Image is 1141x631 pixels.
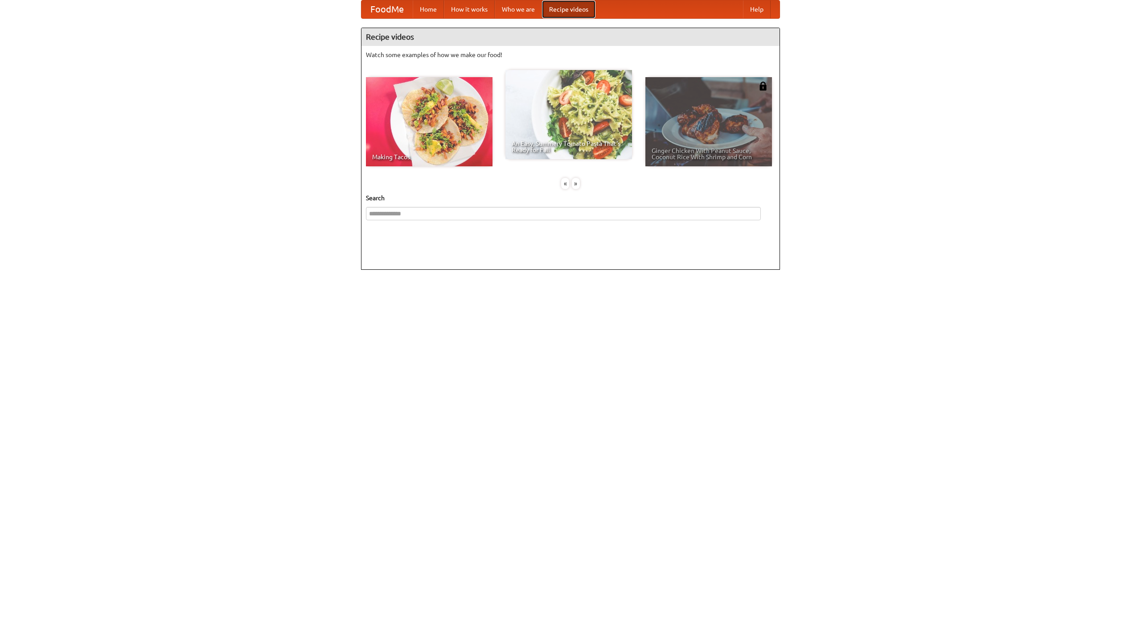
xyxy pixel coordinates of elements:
a: FoodMe [361,0,413,18]
a: How it works [444,0,495,18]
a: Recipe videos [542,0,595,18]
span: Making Tacos [372,154,486,160]
h5: Search [366,194,775,202]
h4: Recipe videos [361,28,780,46]
a: Help [743,0,771,18]
a: Who we are [495,0,542,18]
div: « [561,178,569,189]
img: 483408.png [759,82,768,91]
span: An Easy, Summery Tomato Pasta That's Ready for Fall [512,140,626,153]
a: Making Tacos [366,77,493,166]
div: » [572,178,580,189]
a: An Easy, Summery Tomato Pasta That's Ready for Fall [505,70,632,159]
p: Watch some examples of how we make our food! [366,50,775,59]
a: Home [413,0,444,18]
